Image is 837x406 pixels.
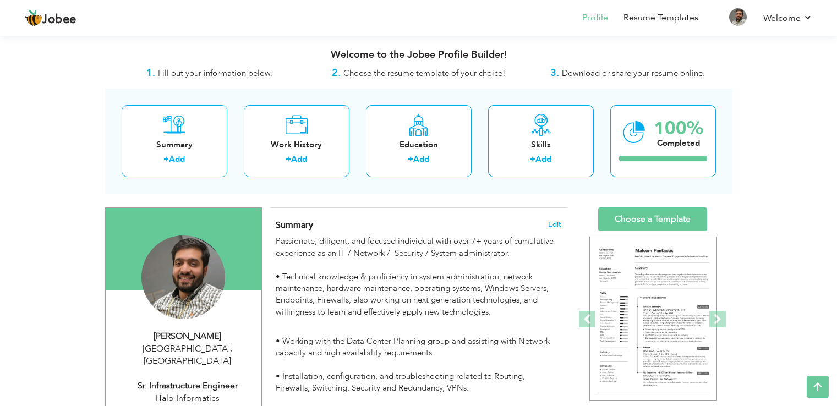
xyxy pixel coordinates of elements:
span: Choose the resume template of your choice! [343,68,506,79]
a: Profile [582,12,608,24]
h4: Adding a summary is a quick and easy way to highlight your experience and interests. [276,220,561,231]
a: Resume Templates [623,12,698,24]
div: Completed [654,138,703,149]
label: + [408,153,413,165]
a: Add [291,153,307,164]
div: Skills [497,139,585,151]
a: Add [413,153,429,164]
h3: Welcome to the Jobee Profile Builder! [105,50,732,61]
label: + [163,153,169,165]
img: Junaid Aslam [141,235,225,319]
div: [PERSON_NAME] [114,330,261,343]
strong: 2. [332,66,341,80]
strong: 1. [146,66,155,80]
div: 100% [654,119,703,138]
span: , [230,343,232,355]
div: Sr. Infrastructure Engineer [114,380,261,392]
label: + [286,153,291,165]
div: [GEOGRAPHIC_DATA] [GEOGRAPHIC_DATA] [114,343,261,368]
a: Add [169,153,185,164]
div: Summary [130,139,218,151]
strong: 3. [550,66,559,80]
a: Jobee [25,9,76,27]
div: Work History [253,139,341,151]
a: Welcome [763,12,812,25]
img: Profile Img [729,8,747,26]
span: Summary [276,219,313,231]
img: jobee.io [25,9,42,27]
div: Halo Informatics [114,392,261,405]
span: Jobee [42,14,76,26]
a: Choose a Template [598,207,707,231]
span: Download or share your resume online. [562,68,705,79]
div: Education [375,139,463,151]
p: Passionate, diligent, and focused individual with over 7+ years of cumulative experience as an IT... [276,235,561,318]
label: + [530,153,535,165]
span: Edit [548,221,561,228]
a: Add [535,153,551,164]
span: Fill out your information below. [158,68,272,79]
